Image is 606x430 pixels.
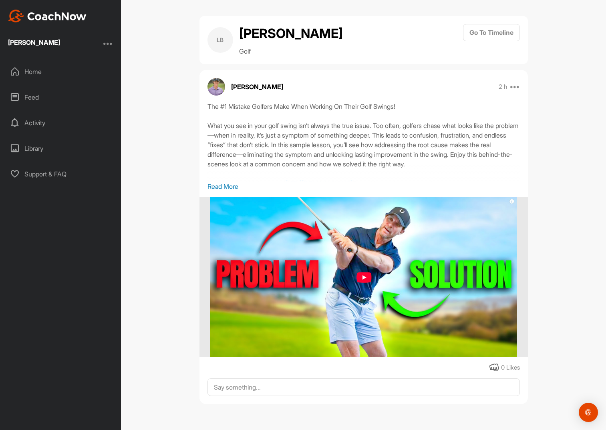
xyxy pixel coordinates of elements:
[231,82,283,92] p: [PERSON_NAME]
[8,39,60,46] div: [PERSON_NAME]
[463,24,520,56] a: Go To Timeline
[463,24,520,41] button: Go To Timeline
[239,46,343,56] p: Golf
[207,27,233,53] div: LB
[207,102,520,182] div: The #1 Mistake Golfers Make When Working On Their Golf Swings! What you see in your golf swing is...
[4,87,117,107] div: Feed
[579,403,598,422] div: Open Intercom Messenger
[501,363,520,372] div: 0 Likes
[499,83,507,91] p: 2 h
[207,182,520,191] p: Read More
[4,138,117,158] div: Library
[4,62,117,82] div: Home
[210,197,517,357] img: media
[4,113,117,133] div: Activity
[239,24,343,43] h2: [PERSON_NAME]
[8,10,87,22] img: CoachNow
[207,78,225,96] img: avatar
[4,164,117,184] div: Support & FAQ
